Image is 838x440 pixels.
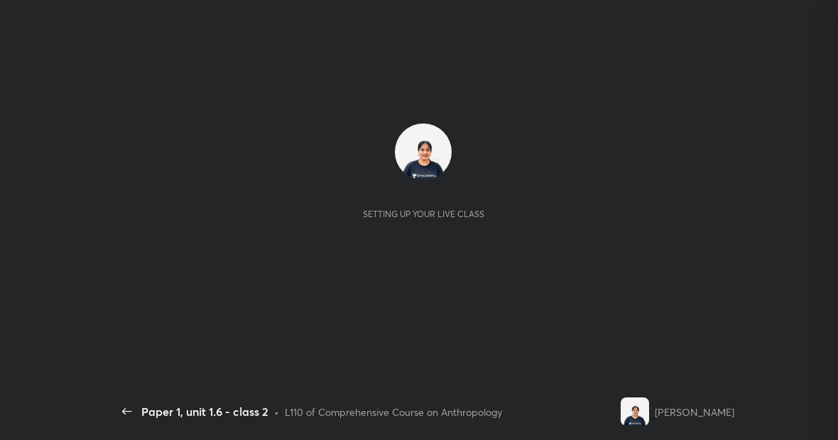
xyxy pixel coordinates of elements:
[655,405,734,419] div: [PERSON_NAME]
[363,209,484,219] div: Setting up your live class
[395,123,452,180] img: c8700997fef849a79414b35ed3cf7695.jpg
[285,405,502,419] div: L110 of Comprehensive Course on Anthropology
[274,405,279,419] div: •
[141,403,268,420] div: Paper 1, unit 1.6 - class 2
[621,397,649,426] img: c8700997fef849a79414b35ed3cf7695.jpg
